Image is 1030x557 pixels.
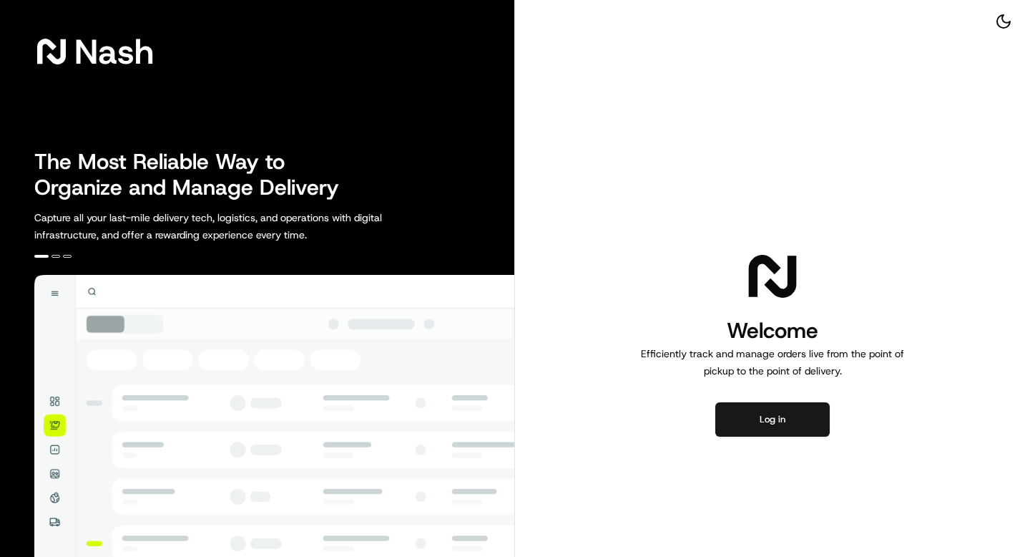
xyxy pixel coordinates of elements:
h2: The Most Reliable Way to Organize and Manage Delivery [34,149,355,200]
p: Efficiently track and manage orders live from the point of pickup to the point of delivery. [635,345,910,379]
p: Capture all your last-mile delivery tech, logistics, and operations with digital infrastructure, ... [34,209,446,243]
span: Nash [74,37,154,66]
h1: Welcome [635,316,910,345]
button: Log in [715,402,830,437]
